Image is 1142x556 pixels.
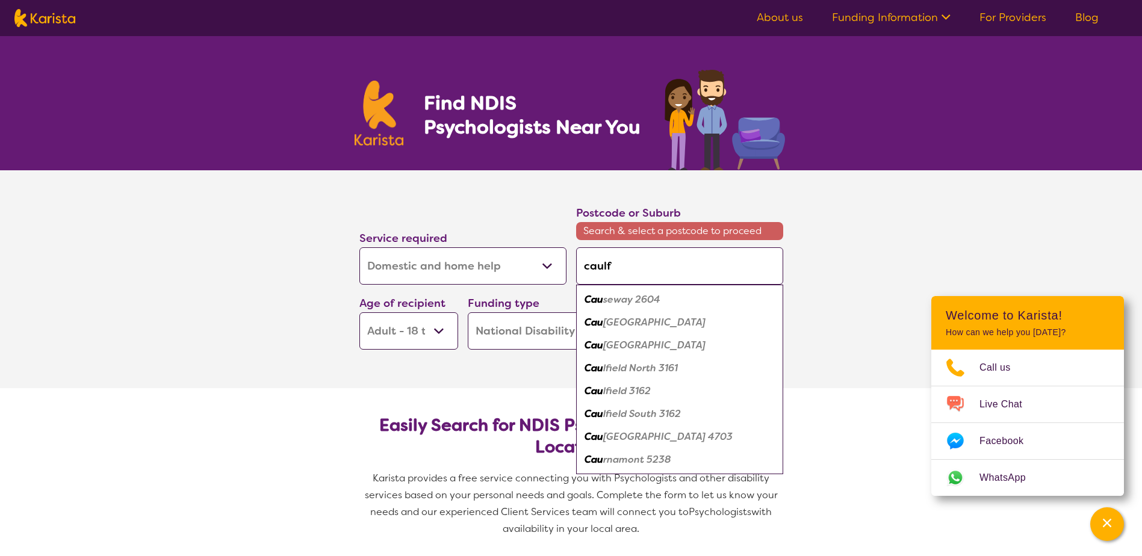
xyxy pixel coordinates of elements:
[585,362,603,374] em: Cau
[603,293,660,306] em: seway 2604
[582,403,777,425] div: Caulfield South 3162
[979,10,1046,25] a: For Providers
[369,415,774,458] h2: Easily Search for NDIS Psychologists by Need & Location
[1075,10,1099,25] a: Blog
[931,350,1124,496] ul: Choose channel
[689,505,751,518] span: Psychologists
[585,430,603,443] em: Cau
[979,395,1037,413] span: Live Chat
[582,311,777,334] div: Caulfield East 3145
[585,385,603,397] em: Cau
[660,65,788,170] img: psychology
[979,432,1038,450] span: Facebook
[585,339,603,351] em: Cau
[979,469,1040,487] span: WhatsApp
[576,206,681,220] label: Postcode or Suburb
[585,453,603,466] em: Cau
[603,453,671,466] em: rnamont 5238
[582,357,777,380] div: Caulfield North 3161
[603,430,733,443] em: [GEOGRAPHIC_DATA] 4703
[931,296,1124,496] div: Channel Menu
[468,296,539,310] label: Funding type
[603,316,706,329] em: [GEOGRAPHIC_DATA]
[582,425,777,448] div: Causeway Lake 4703
[576,247,783,285] input: Type
[359,296,445,310] label: Age of recipient
[979,359,1025,377] span: Call us
[585,293,603,306] em: Cau
[585,407,603,420] em: Cau
[355,81,404,146] img: Karista logo
[14,9,75,27] img: Karista logo
[585,316,603,329] em: Cau
[832,10,951,25] a: Funding Information
[603,362,678,374] em: lfield North 3161
[582,448,777,471] div: Caurnamont 5238
[359,231,447,246] label: Service required
[946,327,1109,338] p: How can we help you [DATE]?
[365,472,780,518] span: Karista provides a free service connecting you with Psychologists and other disability services b...
[931,460,1124,496] a: Web link opens in a new tab.
[603,339,706,351] em: [GEOGRAPHIC_DATA]
[582,288,777,311] div: Causeway 2604
[576,222,783,240] span: Search & select a postcode to proceed
[946,308,1109,323] h2: Welcome to Karista!
[582,380,777,403] div: Caulfield 3162
[582,334,777,357] div: Caulfield Junction 3161
[424,91,647,139] h1: Find NDIS Psychologists Near You
[757,10,803,25] a: About us
[1090,507,1124,541] button: Channel Menu
[603,385,651,397] em: lfield 3162
[603,407,681,420] em: lfield South 3162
